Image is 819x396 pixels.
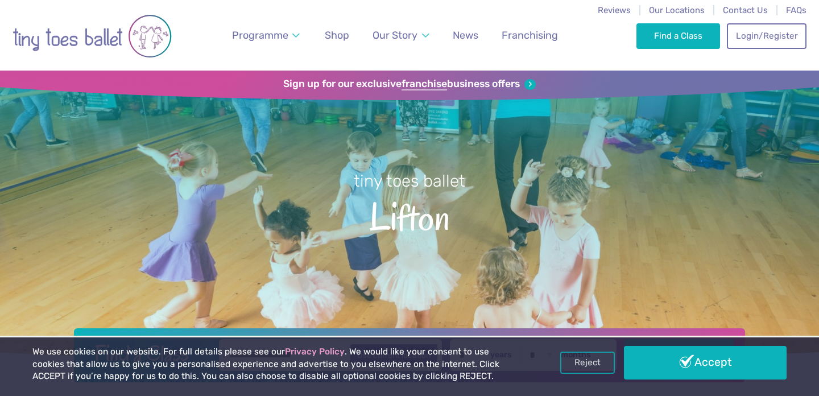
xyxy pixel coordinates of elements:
a: News [448,23,483,48]
a: Our Story [367,23,435,48]
span: Our Story [373,29,417,41]
a: Franchising [497,23,563,48]
a: FAQs [786,5,806,15]
a: Reviews [598,5,631,15]
span: Franchising [502,29,558,41]
a: Sign up for our exclusivefranchisebusiness offers [283,78,535,90]
a: Contact Us [723,5,768,15]
a: Accept [624,346,787,379]
a: Privacy Policy [285,346,345,357]
span: Shop [325,29,349,41]
span: Lifton [20,192,799,238]
a: Shop [320,23,354,48]
a: Programme [227,23,305,48]
a: Find a Class [636,23,720,48]
small: tiny toes ballet [354,171,465,191]
strong: franchise [402,78,447,90]
a: Login/Register [727,23,806,48]
a: Reject [560,352,615,373]
img: tiny toes ballet [13,7,172,65]
span: Programme [232,29,288,41]
a: Our Locations [649,5,705,15]
span: News [453,29,478,41]
p: We use cookies on our website. For full details please see our . We would like your consent to us... [32,346,523,383]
